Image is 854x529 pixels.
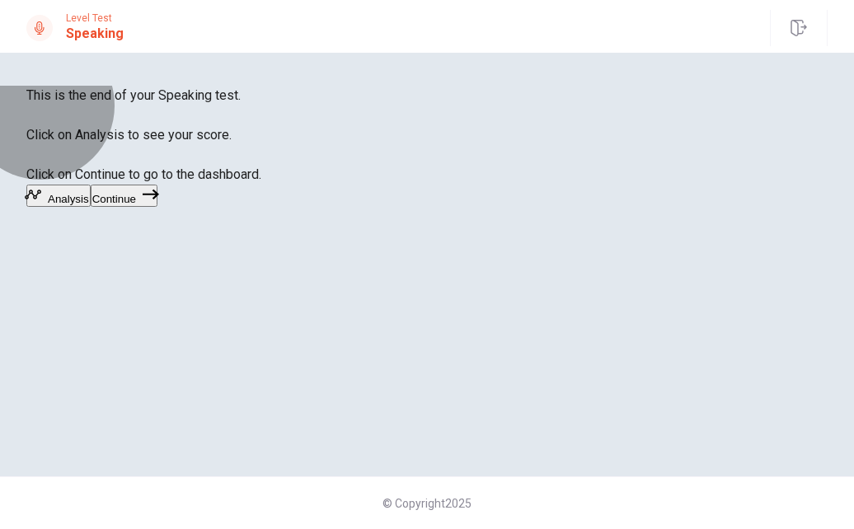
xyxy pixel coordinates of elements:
[66,24,124,44] h1: Speaking
[66,12,124,24] span: Level Test
[91,185,157,207] button: Continue
[26,185,91,207] button: Analysis
[382,497,472,510] span: © Copyright 2025
[26,87,261,182] span: This is the end of your Speaking test. Click on Analysis to see your score. Click on Continue to ...
[91,190,157,206] a: Continue
[26,190,91,206] a: Analysis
